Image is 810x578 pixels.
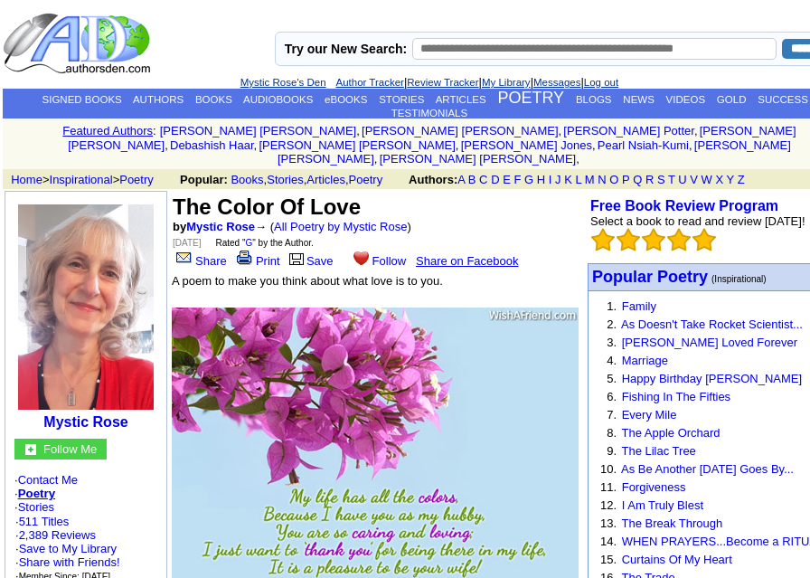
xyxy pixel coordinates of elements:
a: [PERSON_NAME] [PERSON_NAME] [380,152,576,166]
a: All Poetry by Mystic Rose [274,220,407,233]
a: O [609,173,618,186]
a: AUTHORS [133,94,184,105]
a: TESTIMONIALS [391,108,467,118]
font: A poem to make you think about what love is to you. [172,274,443,288]
a: Save [287,254,334,268]
font: : [153,124,156,137]
a: S [657,173,665,186]
a: I Am Truly Blest [622,498,703,512]
a: SUCCESS [758,94,808,105]
img: bigemptystars.png [591,228,615,251]
a: 2,389 Reviews [19,528,96,542]
a: [PERSON_NAME] Loved Forever [622,336,797,349]
font: i [168,141,170,151]
a: Follow Me [43,441,97,456]
a: [PERSON_NAME] [PERSON_NAME] [362,124,558,137]
a: D [491,173,499,186]
a: Debashish Haar [170,138,254,152]
b: Authors: [409,173,457,186]
font: i [698,127,700,137]
a: R [645,173,654,186]
a: Share with Friends! [19,555,120,569]
font: > > [5,173,176,186]
a: Q [633,173,642,186]
a: Books [231,173,263,186]
a: K [564,173,572,186]
img: logo_ad.gif [3,12,155,75]
img: print.gif [237,251,252,265]
label: Try our New Search: [285,42,407,56]
a: Poetry [349,173,383,186]
a: Log out [584,77,618,88]
font: 9. [607,444,617,458]
font: 8. [607,426,617,440]
a: BOOKS [195,94,232,105]
a: Follow [350,254,407,268]
a: Contact Me [18,473,78,487]
a: Share [173,254,227,268]
font: 3. [607,336,617,349]
a: Poetry [119,173,154,186]
a: [PERSON_NAME] [PERSON_NAME] [68,124,796,152]
a: Mystic Rose [43,414,127,430]
font: [DATE] [173,238,201,248]
a: 511 Titles [19,515,70,528]
a: [PERSON_NAME] [PERSON_NAME] [160,124,356,137]
a: Family [622,299,656,313]
a: M [585,173,595,186]
font: → ( ) [255,220,411,233]
font: 1. [607,299,617,313]
img: bigemptystars.png [642,228,665,251]
img: library.gif [287,251,306,265]
font: Follow Me [43,442,97,456]
a: Mystic Rose's Den [240,77,326,88]
img: bigemptystars.png [617,228,640,251]
font: by [173,220,255,233]
font: (Inspirational) [711,274,767,284]
a: Y [727,173,734,186]
font: i [360,127,362,137]
font: i [579,155,581,165]
a: Stories [267,173,303,186]
img: bigemptystars.png [667,228,691,251]
a: G [246,238,253,248]
a: Home [11,173,42,186]
a: C [479,173,487,186]
a: Marriage [622,354,668,367]
a: As Be Another [DATE] Goes By... [621,462,794,476]
a: V [690,173,698,186]
font: , , , [180,173,761,186]
a: Curtains Of My Heart [622,553,732,566]
font: , , , , , , , , , , [68,124,796,166]
a: [PERSON_NAME] Jones [461,138,592,152]
a: U [678,173,686,186]
a: Every Mile [622,408,677,422]
a: Free Book Review Program [590,198,778,213]
a: Articles [306,173,345,186]
a: SIGNED BOOKS [42,94,122,105]
font: i [257,141,259,151]
a: The Apple Orchard [621,426,720,440]
font: 13. [600,516,617,530]
a: Save to My Library [19,542,117,555]
a: X [716,173,724,186]
a: [PERSON_NAME] [PERSON_NAME] [259,138,455,152]
a: Print [233,254,280,268]
a: Stories [18,500,54,514]
a: Inspirational [50,173,113,186]
img: bigemptystars.png [692,228,716,251]
font: i [561,127,563,137]
img: heart.gif [353,250,369,265]
a: POETRY [497,89,564,107]
font: i [377,155,379,165]
a: Z [738,173,745,186]
a: Review Tracker [407,77,478,88]
a: L [575,173,581,186]
a: VIDEOS [666,94,705,105]
font: 12. [600,498,617,512]
font: 11. [600,480,617,494]
b: Popular: [180,173,228,186]
a: Happy Birthday [PERSON_NAME] [622,372,802,385]
font: i [692,141,694,151]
